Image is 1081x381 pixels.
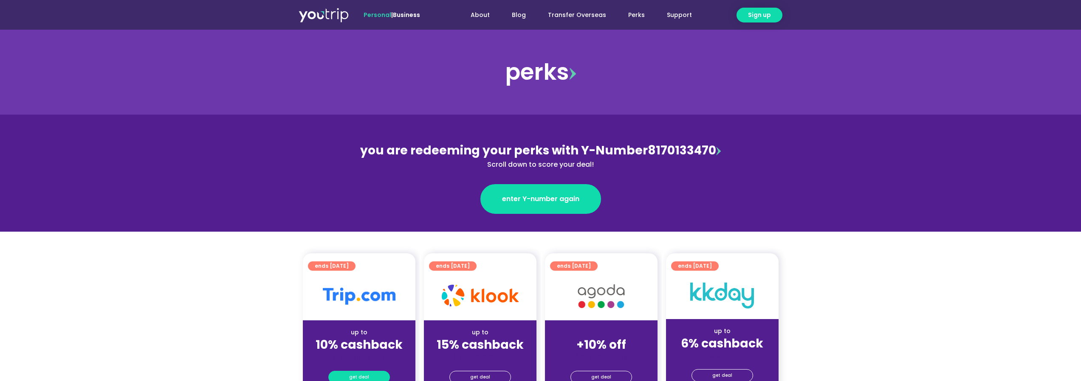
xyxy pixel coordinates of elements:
[557,261,591,271] span: ends [DATE]
[673,351,772,360] div: (for stays only)
[364,11,420,19] span: |
[315,261,349,271] span: ends [DATE]
[656,7,703,23] a: Support
[550,261,598,271] a: ends [DATE]
[748,11,771,20] span: Sign up
[364,11,391,19] span: Personal
[501,7,537,23] a: Blog
[437,336,524,353] strong: 15% cashback
[617,7,656,23] a: Perks
[316,336,403,353] strong: 10% cashback
[360,142,648,159] span: you are redeeming your perks with Y-Number
[308,261,356,271] a: ends [DATE]
[678,261,712,271] span: ends [DATE]
[593,328,609,336] span: up to
[576,336,626,353] strong: +10% off
[356,160,725,170] div: Scroll down to score your deal!
[429,261,477,271] a: ends [DATE]
[431,328,530,337] div: up to
[393,11,420,19] a: Business
[537,7,617,23] a: Transfer Overseas
[671,261,719,271] a: ends [DATE]
[737,8,782,22] a: Sign up
[436,261,470,271] span: ends [DATE]
[552,353,651,361] div: (for stays only)
[480,184,601,214] a: enter Y-number again
[460,7,501,23] a: About
[443,7,703,23] nav: Menu
[502,194,579,204] span: enter Y-number again
[310,328,409,337] div: up to
[356,142,725,170] div: 8170133470
[310,353,409,361] div: (for stays only)
[673,327,772,336] div: up to
[431,353,530,361] div: (for stays only)
[681,335,763,352] strong: 6% cashback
